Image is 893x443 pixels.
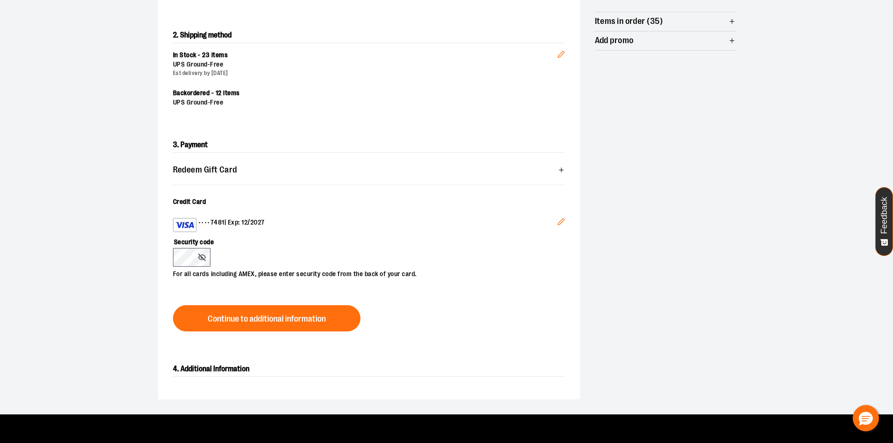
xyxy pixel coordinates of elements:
[595,31,735,50] button: Add promo
[173,69,557,77] div: Est delivery by [DATE]
[880,197,889,234] span: Feedback
[173,198,206,205] span: Credit Card
[173,60,557,69] div: UPS Ground -
[595,36,634,45] span: Add promo
[550,210,572,236] button: Edit
[550,36,572,68] button: Edit
[173,89,557,98] div: Backordered - 12 items
[173,361,565,377] h2: 4. Additional Information
[173,160,565,179] button: Redeem Gift Card
[210,60,223,68] span: Free
[175,219,194,231] img: Visa card example showing the 16-digit card number on the front of the card
[208,315,326,323] span: Continue to additional information
[173,137,565,153] h2: 3. Payment
[173,267,555,279] p: For all cards including AMEX, please enter security code from the back of your card.
[210,98,223,106] span: Free
[595,12,735,31] button: Items in order (35)
[173,165,237,174] span: Redeem Gift Card
[595,17,663,26] span: Items in order (35)
[173,28,565,43] h2: 2. Shipping method
[853,405,879,431] button: Hello, have a question? Let’s chat.
[173,51,557,60] div: In Stock - 23 items
[173,98,557,107] div: UPS Ground -
[173,305,360,331] button: Continue to additional information
[173,232,555,248] label: Security code
[875,187,893,256] button: Feedback - Show survey
[173,218,557,232] div: •••• 7481 | Exp: 12/2027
